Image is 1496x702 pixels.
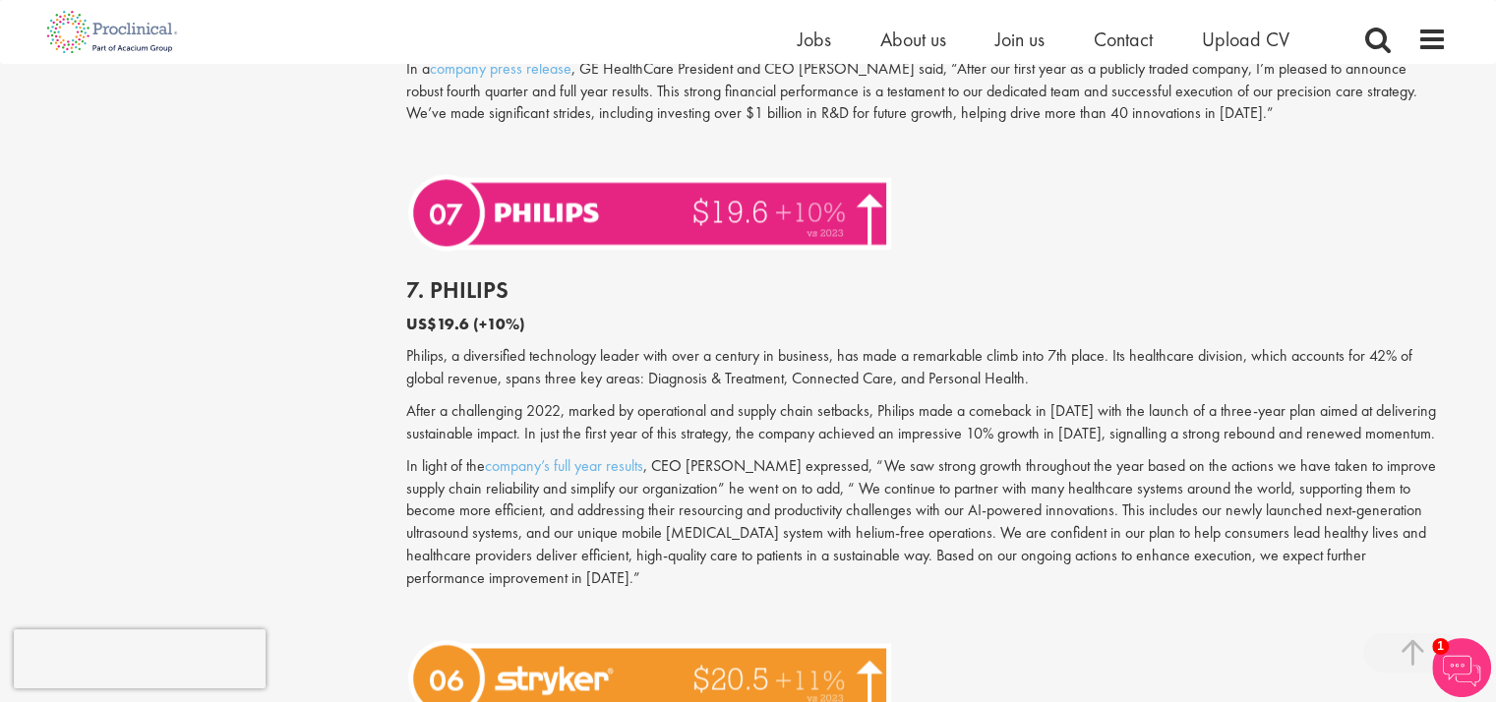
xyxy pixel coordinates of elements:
p: In light of the , CEO [PERSON_NAME] expressed, “We saw strong growth throughout the year based on... [406,455,1447,590]
p: In a , GE HealthCare President and CEO [PERSON_NAME] said, “After our first year as a publicly tr... [406,58,1447,126]
b: US$19.6 (+10%) [406,314,525,334]
span: 1 [1432,638,1449,655]
iframe: reCAPTCHA [14,629,266,688]
a: Upload CV [1202,27,1289,52]
a: About us [880,27,946,52]
a: Contact [1094,27,1153,52]
h2: 7. Philips [406,277,1447,303]
a: company’s full year results [485,455,643,476]
p: After a challenging 2022, marked by operational and supply chain setbacks, Philips made a comebac... [406,400,1447,445]
p: Philips, a diversified technology leader with over a century in business, has made a remarkable c... [406,345,1447,390]
a: Join us [995,27,1045,52]
img: Chatbot [1432,638,1491,697]
a: company press release [430,58,571,79]
a: Jobs [798,27,831,52]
